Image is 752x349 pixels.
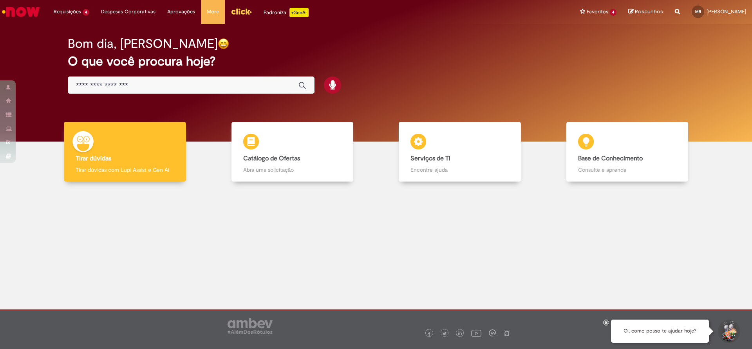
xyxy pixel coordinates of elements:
span: Despesas Corporativas [101,8,155,16]
span: 4 [610,9,616,16]
a: Tirar dúvidas Tirar dúvidas com Lupi Assist e Gen Ai [41,122,209,182]
b: Serviços de TI [410,155,450,162]
span: Aprovações [167,8,195,16]
span: Requisições [54,8,81,16]
p: Abra uma solicitação [243,166,342,174]
button: Iniciar Conversa de Suporte [717,320,740,343]
p: Consulte e aprenda [578,166,677,174]
img: click_logo_yellow_360x200.png [231,5,252,17]
p: Tirar dúvidas com Lupi Assist e Gen Ai [76,166,174,174]
h2: Bom dia, [PERSON_NAME] [68,37,218,51]
a: Catálogo de Ofertas Abra uma solicitação [209,122,376,182]
img: logo_footer_twitter.png [443,332,446,336]
h2: O que você procura hoje? [68,55,685,68]
img: happy-face.png [218,38,229,49]
span: Rascunhos [635,8,663,15]
span: Favoritos [587,8,608,16]
img: logo_footer_ambev_rotulo_gray.png [228,318,273,334]
b: Base de Conhecimento [578,155,643,162]
b: Catálogo de Ofertas [243,155,300,162]
img: logo_footer_facebook.png [427,332,431,336]
b: Tirar dúvidas [76,155,111,162]
img: logo_footer_naosei.png [503,329,510,336]
div: Padroniza [264,8,309,17]
img: logo_footer_workplace.png [489,329,496,336]
span: 4 [83,9,89,16]
p: Encontre ajuda [410,166,509,174]
span: [PERSON_NAME] [707,8,746,15]
p: +GenAi [289,8,309,17]
a: Base de Conhecimento Consulte e aprenda [544,122,711,182]
div: Oi, como posso te ajudar hoje? [611,320,709,343]
a: Serviços de TI Encontre ajuda [376,122,544,182]
img: logo_footer_youtube.png [471,328,481,338]
span: More [207,8,219,16]
span: MR [695,9,701,14]
a: Rascunhos [628,8,663,16]
img: logo_footer_linkedin.png [458,331,462,336]
img: ServiceNow [1,4,41,20]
